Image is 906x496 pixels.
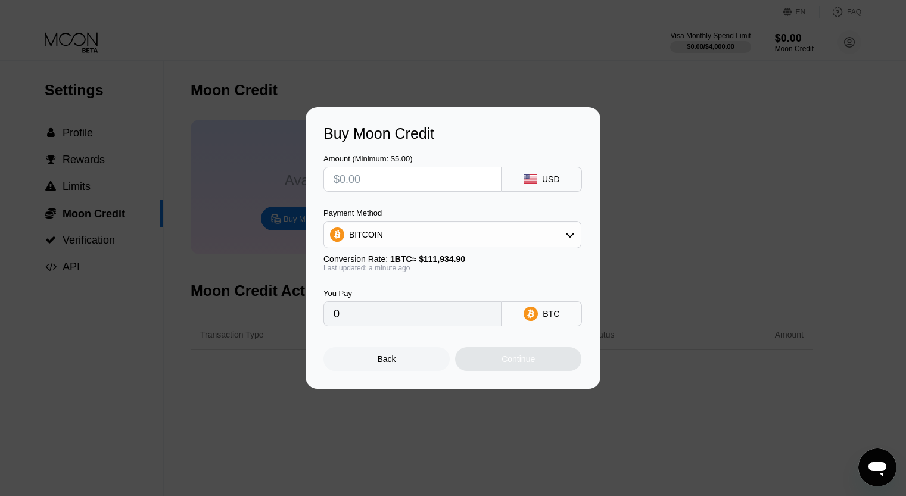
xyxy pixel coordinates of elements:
iframe: Button to launch messaging window [858,448,896,486]
div: BITCOIN [324,223,581,247]
div: USD [542,174,560,184]
div: Back [323,347,450,371]
div: Buy Moon Credit [323,125,583,142]
div: Amount (Minimum: $5.00) [323,154,502,163]
span: 1 BTC ≈ $111,934.90 [390,254,465,264]
div: Payment Method [323,208,581,217]
div: Last updated: a minute ago [323,264,581,272]
div: BITCOIN [349,230,383,239]
div: You Pay [323,289,502,298]
div: BTC [543,309,559,319]
div: Conversion Rate: [323,254,581,264]
div: Back [378,354,396,364]
input: $0.00 [334,167,491,191]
